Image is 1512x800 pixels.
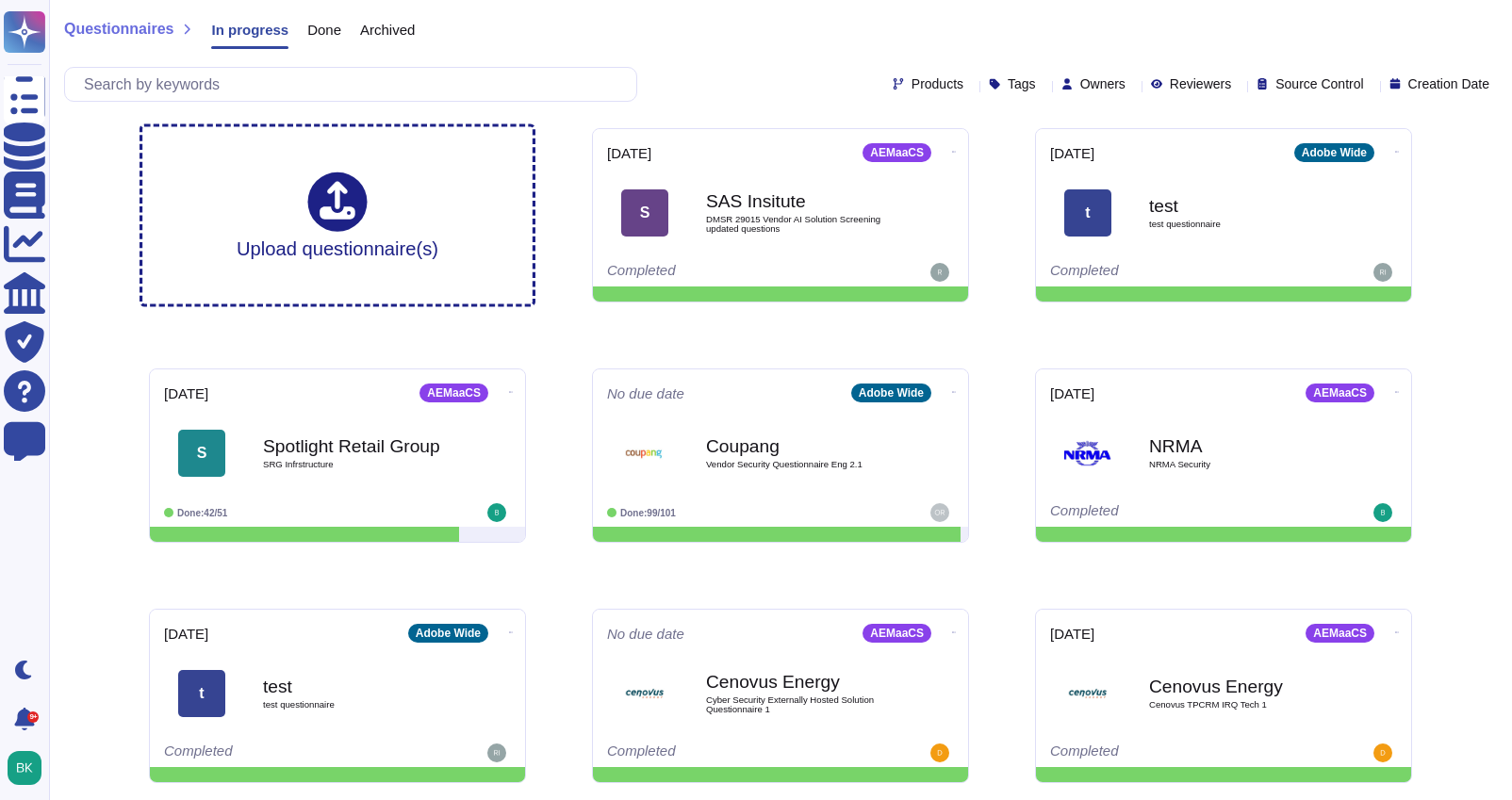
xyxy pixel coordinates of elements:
div: S [621,189,668,237]
div: Completed [607,263,838,282]
span: Done: 99/101 [620,508,676,518]
div: AEMaaCS [419,384,488,402]
div: Adobe Wide [1294,143,1374,162]
span: Source Control [1275,77,1363,90]
div: Completed [1050,503,1281,522]
img: user [1373,263,1392,282]
div: 9+ [27,711,39,723]
span: Owners [1080,77,1126,90]
span: [DATE] [164,627,208,641]
span: No due date [607,386,684,400]
span: Questionnaires [64,22,173,37]
button: user [4,747,55,789]
div: t [1064,189,1111,237]
span: [DATE] [1050,386,1094,400]
img: Logo [621,670,668,717]
span: [DATE] [1050,627,1094,641]
b: Cenovus Energy [1149,678,1338,695]
b: Cenovus Energy [706,673,895,691]
span: SRG Infrstructure [263,460,452,469]
img: user [8,751,41,785]
span: Done [307,23,341,37]
span: DMSR 29015 Vendor AI Solution Screening updated questions [706,215,895,233]
div: Upload questionnaire(s) [237,172,438,259]
input: Search by keywords [74,68,636,101]
img: user [487,743,506,762]
b: Coupang [706,437,895,455]
span: Cyber Security Externally Hosted Solution Questionnaire 1 [706,695,895,713]
div: Completed [1050,743,1281,762]
span: No due date [607,627,684,641]
b: test [263,678,452,695]
img: Logo [1064,430,1111,477]
div: t [178,670,225,717]
div: AEMaaCS [1306,624,1374,643]
span: Tags [1008,77,1036,90]
img: Logo [1064,670,1111,717]
div: AEMaaCS [1306,384,1374,402]
span: [DATE] [164,386,208,400]
div: AEMaaCS [863,624,931,643]
img: user [930,263,949,282]
img: user [1373,503,1392,522]
img: Logo [621,430,668,477]
b: SAS Insitute [706,192,895,210]
b: test [1149,197,1338,215]
span: Products [912,77,963,90]
b: Spotlight Retail Group [263,437,452,455]
span: Archived [360,23,415,37]
img: user [1373,743,1392,762]
div: S [178,430,225,477]
b: NRMA [1149,437,1338,455]
div: Completed [607,743,838,762]
img: user [487,503,506,522]
span: test questionnaire [263,700,452,710]
span: Done: 42/51 [177,508,227,518]
span: Reviewers [1170,77,1231,90]
span: test questionnaire [1149,220,1338,229]
span: In progress [211,23,288,37]
div: Adobe Wide [408,624,488,643]
span: Cenovus TPCRM IRQ Tech 1 [1149,700,1338,710]
div: Adobe Wide [851,384,931,402]
span: Vendor Security Questionnaire Eng 2.1 [706,460,895,469]
div: Completed [1050,263,1281,282]
img: user [930,743,949,762]
span: NRMA Security [1149,460,1338,469]
img: user [930,503,949,522]
div: AEMaaCS [863,143,931,162]
span: [DATE] [1050,146,1094,160]
span: [DATE] [607,146,651,160]
div: Completed [164,743,395,762]
span: Creation Date [1408,77,1489,90]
